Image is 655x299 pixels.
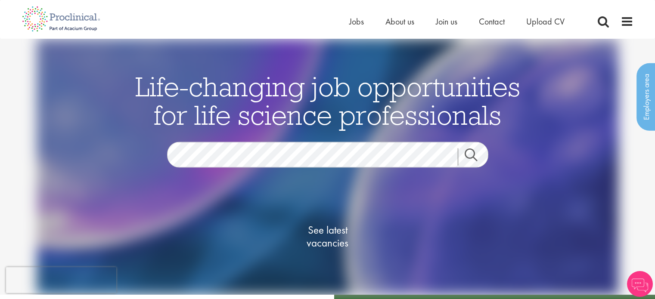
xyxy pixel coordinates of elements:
[285,189,371,284] a: See latestvacancies
[6,267,116,293] iframe: reCAPTCHA
[526,16,565,27] a: Upload CV
[135,69,520,132] span: Life-changing job opportunities for life science professionals
[458,148,495,166] a: Job search submit button
[385,16,414,27] a: About us
[285,224,371,250] span: See latest vacancies
[349,16,364,27] a: Jobs
[627,271,653,297] img: Chatbot
[479,16,505,27] a: Contact
[37,39,619,295] img: candidate home
[436,16,457,27] a: Join us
